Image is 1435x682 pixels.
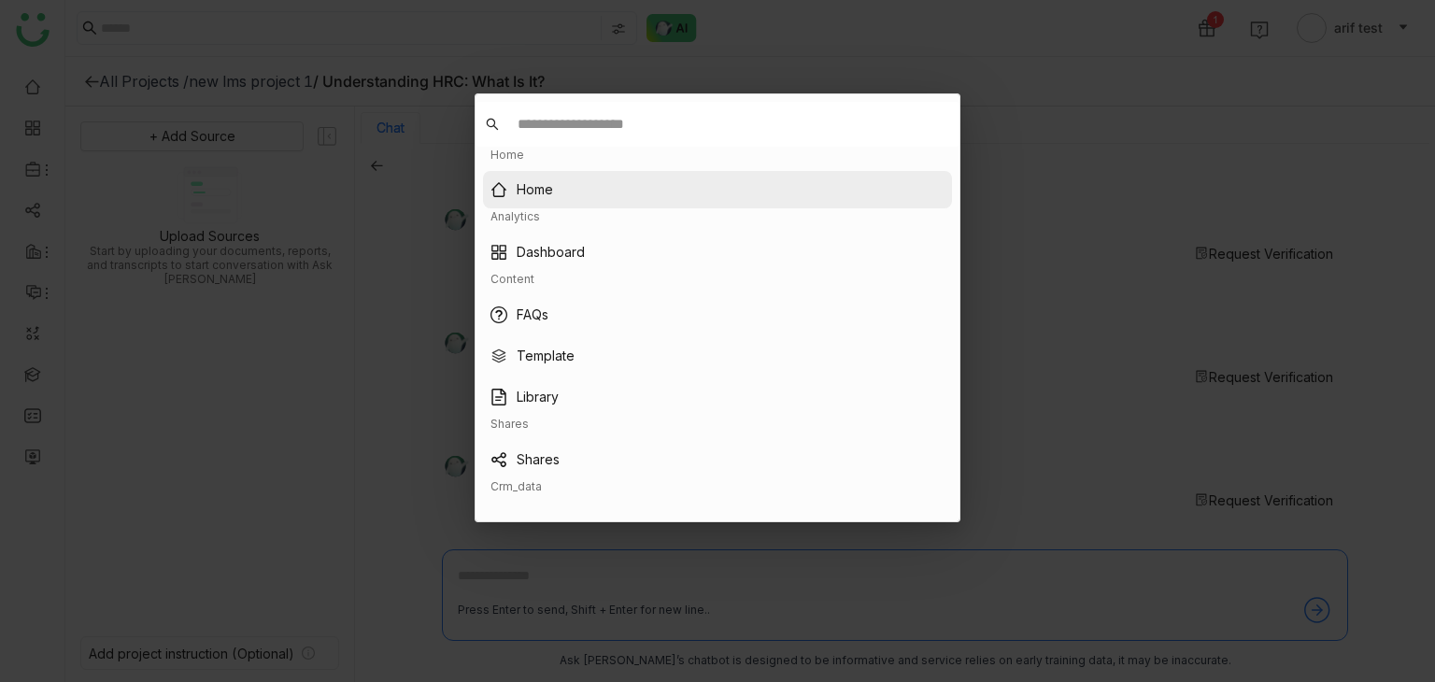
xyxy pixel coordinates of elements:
div: Analytics [490,208,540,226]
div: Home [490,147,524,164]
a: Shares [517,449,560,470]
div: Crm_data [490,478,542,496]
a: FAQs [517,305,548,325]
a: Dashboard [517,242,585,263]
div: Content [490,271,534,289]
a: Deals [517,512,551,533]
button: Close [910,93,960,144]
a: Home [517,179,553,200]
a: Template [517,346,575,366]
div: Shares [490,416,529,433]
a: Library [517,387,559,407]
